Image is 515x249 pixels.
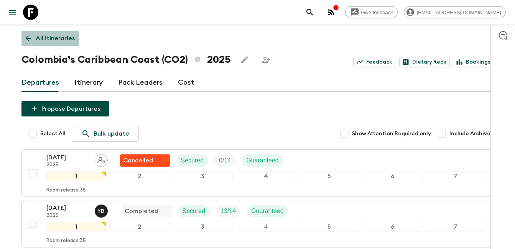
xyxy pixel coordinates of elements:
[214,154,235,167] div: Trip Fill
[21,200,494,247] button: [DATE]2025Yohan BayonaCompletedSecuredTrip FillGuaranteed1234567Room release:35
[123,156,153,165] p: Cancelled
[299,171,359,181] div: 5
[21,149,494,197] button: [DATE]2025Assign pack leaderFlash Pack cancellationSecuredTrip FillGuaranteed1234567Room release:35
[216,205,240,217] div: Trip Fill
[404,6,506,18] div: [EMAIL_ADDRESS][DOMAIN_NAME]
[109,222,169,232] div: 2
[21,74,59,92] a: Departures
[413,10,505,15] span: [EMAIL_ADDRESS][DOMAIN_NAME]
[426,222,486,232] div: 7
[109,171,169,181] div: 2
[21,31,79,46] a: All itineraries
[258,52,274,67] span: Share this itinerary
[118,74,163,92] a: Pack Leaders
[46,162,89,168] p: 2025
[426,171,486,181] div: 7
[5,5,20,20] button: menu
[125,206,158,216] p: Completed
[46,238,86,244] p: Room release: 35
[362,171,423,181] div: 6
[352,130,431,138] span: Show Attention Required only
[95,207,109,213] span: Yohan Bayona
[46,171,107,181] div: 1
[21,101,109,116] button: Propose Departures
[95,156,108,162] span: Assign pack leader
[220,206,236,216] p: 13 / 14
[236,222,296,232] div: 4
[357,10,397,15] span: Give feedback
[178,205,210,217] div: Secured
[74,74,103,92] a: Itinerary
[46,213,89,219] p: 2025
[46,222,107,232] div: 1
[178,74,194,92] a: Cost
[353,57,396,67] a: Feedback
[299,222,359,232] div: 5
[302,5,318,20] button: search adventures
[246,156,279,165] p: Guaranteed
[181,156,204,165] p: Secured
[453,57,494,67] a: Bookings
[120,154,170,167] div: Flash Pack cancellation
[399,57,450,67] a: Dietary Reqs
[36,34,75,43] p: All itineraries
[46,153,89,162] p: [DATE]
[173,171,233,181] div: 3
[173,222,233,232] div: 3
[46,187,86,193] p: Room release: 35
[345,6,398,18] a: Give feedback
[183,206,206,216] p: Secured
[72,126,139,142] a: Bulk update
[251,206,284,216] p: Guaranteed
[21,52,231,67] h1: Colombia’s Caribbean Coast (CO2) 2025
[219,156,231,165] p: 0 / 14
[449,130,494,138] span: Include Archived
[40,130,66,138] span: Select All
[46,203,89,213] p: [DATE]
[237,52,252,67] button: Edit this itinerary
[94,129,129,138] p: Bulk update
[362,222,423,232] div: 6
[176,154,209,167] div: Secured
[236,171,296,181] div: 4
